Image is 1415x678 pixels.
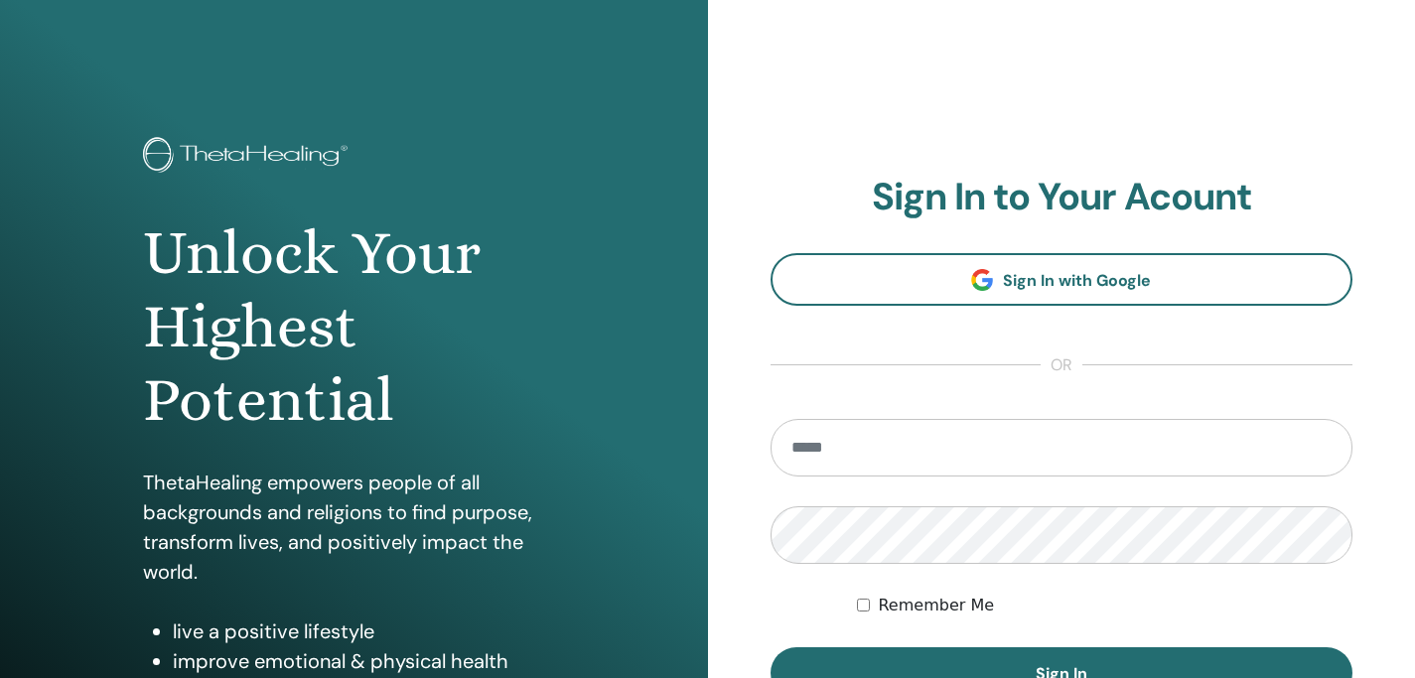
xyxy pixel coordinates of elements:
[1003,270,1151,291] span: Sign In with Google
[771,175,1353,220] h2: Sign In to Your Acount
[771,253,1353,306] a: Sign In with Google
[1041,353,1082,377] span: or
[857,594,1352,617] div: Keep me authenticated indefinitely or until I manually logout
[173,616,565,646] li: live a positive lifestyle
[878,594,994,617] label: Remember Me
[173,646,565,676] li: improve emotional & physical health
[143,216,565,438] h1: Unlock Your Highest Potential
[143,468,565,587] p: ThetaHealing empowers people of all backgrounds and religions to find purpose, transform lives, a...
